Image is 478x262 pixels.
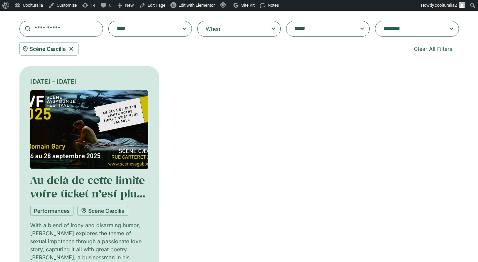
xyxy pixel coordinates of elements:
[30,173,145,214] a: Au delà de cette limite votre ticket n’est plus valable
[30,90,149,169] img: Coolturalia - Au delà de cette limite votre ticket n'est plus valable, de Romain Gary, mise en sc...
[206,25,220,33] div: When
[117,24,170,33] textarea: Search
[30,206,73,216] a: Performances
[30,221,149,261] p: With a blend of irony and disarming humor, [PERSON_NAME] explores the theme of sexual impotence t...
[383,24,437,33] textarea: Search
[414,45,452,53] span: Clear All Filters
[30,77,149,86] div: [DATE] – [DATE]
[178,3,215,8] span: Edit with Elementor
[407,42,459,56] a: Clear All Filters
[295,24,348,33] textarea: Search
[30,45,66,53] span: Scène Cæcilia
[241,3,255,8] span: Site Kit
[77,206,128,216] a: Scène Cæcilia
[435,3,457,8] span: coolturalia2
